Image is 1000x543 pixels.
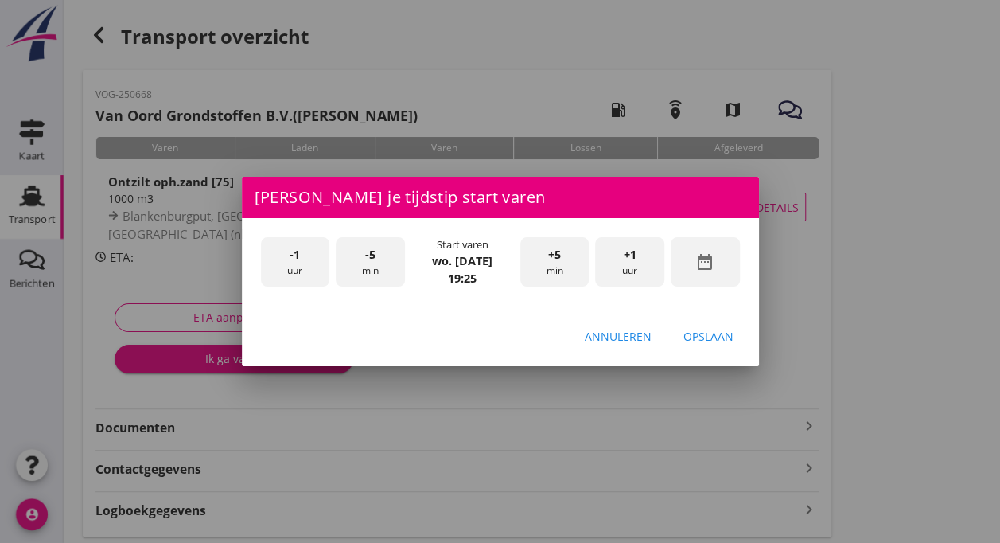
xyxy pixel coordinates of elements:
[437,237,488,252] div: Start varen
[290,246,300,264] span: -1
[448,271,477,286] strong: 19:25
[671,322,746,350] button: Opslaan
[548,246,561,264] span: +5
[242,177,759,218] div: [PERSON_NAME] je tijdstip start varen
[432,253,492,268] strong: wo. [DATE]
[585,328,652,345] div: Annuleren
[520,237,589,287] div: min
[336,237,405,287] div: min
[595,237,664,287] div: uur
[261,237,330,287] div: uur
[624,246,636,264] span: +1
[365,246,375,264] span: -5
[695,252,714,271] i: date_range
[683,328,733,345] div: Opslaan
[572,322,664,350] button: Annuleren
